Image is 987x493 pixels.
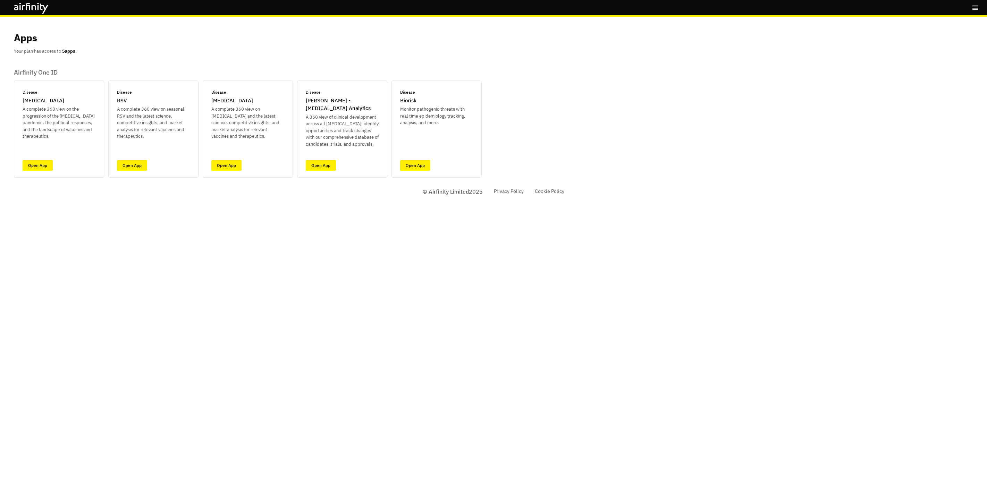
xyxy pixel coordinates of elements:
a: Open App [400,160,430,171]
p: A complete 360 view on [MEDICAL_DATA] and the latest science, competitive insights, and market an... [211,106,284,140]
b: 5 apps. [62,48,77,54]
p: A complete 360 view on the progression of the [MEDICAL_DATA] pandemic, the political responses, a... [23,106,95,140]
p: Your plan has access to [14,48,77,55]
a: Open App [117,160,147,171]
p: Apps [14,31,37,45]
p: Disease [117,89,132,95]
p: © Airfinity Limited 2025 [423,187,483,196]
p: [PERSON_NAME] - [MEDICAL_DATA] Analytics [306,97,379,112]
p: [MEDICAL_DATA] [23,97,64,105]
a: Privacy Policy [494,188,524,195]
p: Disease [211,89,226,95]
a: Open App [23,160,53,171]
a: Open App [211,160,242,171]
a: Cookie Policy [535,188,564,195]
p: Disease [400,89,415,95]
a: Open App [306,160,336,171]
p: Airfinity One ID [14,69,482,76]
p: Monitor pathogenic threats with real time epidemiology tracking, analysis, and more. [400,106,473,126]
p: Disease [306,89,321,95]
p: A 360 view of clinical development across all [MEDICAL_DATA]; identify opportunities and track ch... [306,114,379,148]
p: [MEDICAL_DATA] [211,97,253,105]
p: Biorisk [400,97,416,105]
p: RSV [117,97,127,105]
p: A complete 360 view on seasonal RSV and the latest science, competitive insights, and market anal... [117,106,190,140]
p: Disease [23,89,37,95]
